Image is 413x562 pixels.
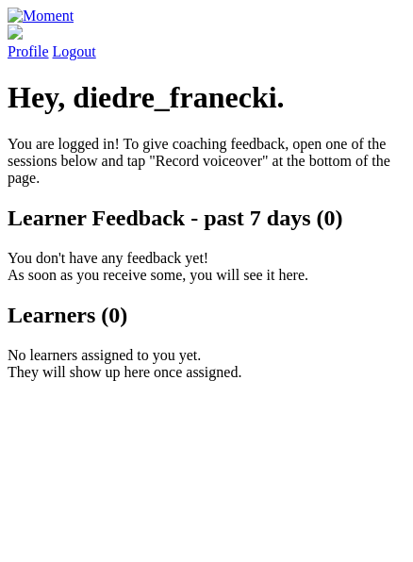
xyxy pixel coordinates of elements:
p: No learners assigned to you yet. They will show up here once assigned. [8,347,405,381]
img: Moment [8,8,74,25]
p: You are logged in! To give coaching feedback, open one of the sessions below and tap "Record voic... [8,136,405,187]
h2: Learner Feedback - past 7 days (0) [8,206,405,231]
h2: Learners (0) [8,303,405,328]
a: Logout [53,43,96,59]
img: default_avatar-b4e2223d03051bc43aaaccfb402a43260a3f17acc7fafc1603fdf008d6cba3c9.png [8,25,23,40]
a: Profile [8,25,405,59]
h1: Hey, diedre_franecki. [8,80,405,115]
p: You don't have any feedback yet! As soon as you receive some, you will see it here. [8,250,405,284]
